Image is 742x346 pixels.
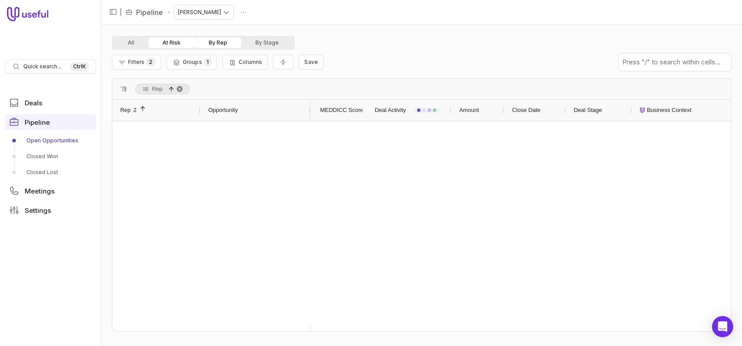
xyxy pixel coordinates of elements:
[512,105,540,115] span: Close Date
[148,37,195,48] button: At Risk
[318,100,355,121] div: MEDDICC Score
[5,202,96,218] a: Settings
[304,59,318,65] span: Save
[5,165,96,179] a: Closed Lost
[647,105,691,115] span: Business Context
[5,134,96,179] div: Pipeline submenu
[375,105,406,115] span: Deal Activity
[222,55,268,70] button: Columns
[299,55,324,70] button: Create a new saved view
[25,188,55,194] span: Meetings
[273,55,293,70] button: Collapse all rows
[128,59,144,65] span: Filters
[135,84,190,94] div: Row Groups
[112,55,161,70] button: Filter Pipeline
[70,62,89,71] kbd: Ctrl K
[131,105,137,115] span: 2
[25,119,50,126] span: Pipeline
[166,55,217,70] button: Group Pipeline
[195,37,241,48] button: By Rep
[459,105,479,115] span: Amount
[5,149,96,164] a: Closed Won
[120,7,122,18] span: |
[135,84,190,94] span: Rep, ascending. Press ENTER to sort. Press DELETE to remove
[574,105,602,115] span: Deal Stage
[239,59,262,65] span: Columns
[5,183,96,199] a: Meetings
[5,114,96,130] a: Pipeline
[107,5,120,19] button: Collapse sidebar
[237,6,250,19] button: Actions
[712,316,733,337] div: Open Intercom Messenger
[146,58,155,66] span: 2
[25,207,51,214] span: Settings
[136,7,163,18] a: Pipeline
[114,37,148,48] button: All
[120,105,131,115] span: Rep
[208,105,238,115] span: Opportunity
[5,95,96,111] a: Deals
[241,37,293,48] button: By Stage
[183,59,202,65] span: Groups
[152,84,162,94] span: Rep
[204,58,211,66] span: 1
[25,100,42,106] span: Deals
[5,134,96,148] a: Open Opportunities
[320,105,363,115] span: MEDDICC Score
[23,63,61,70] span: Quick search...
[619,53,731,71] input: Press "/" to search within cells...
